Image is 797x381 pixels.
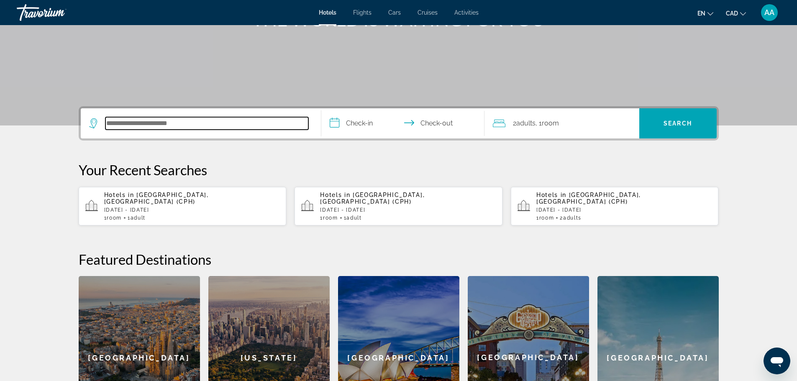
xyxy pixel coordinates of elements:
[764,348,790,374] iframe: Bouton de lancement de la fenêtre de messagerie
[320,207,496,213] p: [DATE] - [DATE]
[320,215,338,221] span: 1
[104,192,134,198] span: Hotels in
[321,108,484,138] button: Select check in and out date
[563,215,582,221] span: Adults
[104,192,209,205] span: [GEOGRAPHIC_DATA], [GEOGRAPHIC_DATA] (CPH)
[639,108,717,138] button: Search
[539,215,554,221] span: Room
[105,117,308,130] input: Search hotel destination
[511,187,719,226] button: Hotels in [GEOGRAPHIC_DATA], [GEOGRAPHIC_DATA] (CPH)[DATE] - [DATE]1Room2Adults
[107,215,122,221] span: Room
[536,215,554,221] span: 1
[536,192,641,205] span: [GEOGRAPHIC_DATA], [GEOGRAPHIC_DATA] (CPH)
[764,8,774,17] span: AA
[344,215,362,221] span: 1
[346,215,361,221] span: Adult
[323,215,338,221] span: Room
[560,215,582,221] span: 2
[81,108,717,138] div: Search widget
[17,2,100,23] a: Travorium
[726,7,746,19] button: Change currency
[131,215,146,221] span: Adult
[319,9,336,16] a: Hotels
[536,118,559,129] span: , 1
[664,120,692,127] span: Search
[79,187,287,226] button: Hotels in [GEOGRAPHIC_DATA], [GEOGRAPHIC_DATA] (CPH)[DATE] - [DATE]1Room1Adult
[388,9,401,16] a: Cars
[484,108,639,138] button: Travelers: 2 adults, 0 children
[726,10,738,17] span: CAD
[320,192,350,198] span: Hotels in
[697,7,713,19] button: Change language
[104,207,280,213] p: [DATE] - [DATE]
[418,9,438,16] a: Cruises
[536,192,566,198] span: Hotels in
[697,10,705,17] span: en
[104,215,122,221] span: 1
[513,118,536,129] span: 2
[759,4,780,21] button: User Menu
[79,251,719,268] h2: Featured Destinations
[454,9,479,16] a: Activities
[79,161,719,178] p: Your Recent Searches
[353,9,372,16] a: Flights
[320,192,425,205] span: [GEOGRAPHIC_DATA], [GEOGRAPHIC_DATA] (CPH)
[128,215,146,221] span: 1
[295,187,502,226] button: Hotels in [GEOGRAPHIC_DATA], [GEOGRAPHIC_DATA] (CPH)[DATE] - [DATE]1Room1Adult
[542,119,559,127] span: Room
[536,207,712,213] p: [DATE] - [DATE]
[516,119,536,127] span: Adults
